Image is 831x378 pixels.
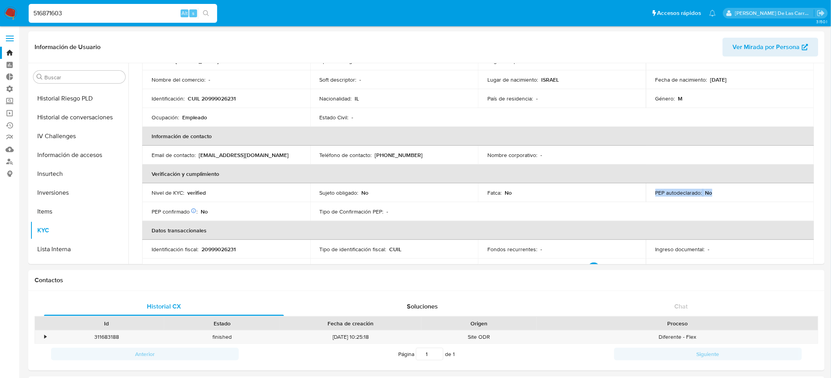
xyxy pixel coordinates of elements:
span: 1 [453,350,455,358]
h1: Contactos [35,276,818,284]
p: Tipo de identificación fiscal : [320,246,386,253]
button: search-icon [198,8,214,19]
p: [PHONE_NUMBER] [375,152,423,159]
input: Buscar [44,74,122,81]
p: Nivel de KYC : [152,189,184,196]
a: Notificaciones [709,10,716,16]
p: No [362,189,369,196]
p: verified [187,189,206,196]
span: Historial CX [147,302,181,311]
th: Verificación y cumplimiento [142,164,814,183]
p: Rami [695,57,707,64]
p: [EMAIL_ADDRESS][DOMAIN_NAME] [199,152,289,159]
p: - [534,57,536,64]
th: Información de contacto [142,127,814,146]
button: Listas Externas [30,259,128,278]
span: Página de [398,348,455,360]
div: finished [164,331,280,343]
p: [PERSON_NAME] [176,57,219,64]
p: - [540,152,542,159]
p: Apellido : [320,57,340,64]
p: IL [355,95,359,102]
p: CUIL 20999026231 [188,95,236,102]
span: Chat [675,302,688,311]
p: - [209,76,210,83]
button: Información de accesos [30,146,128,164]
p: Fatca : [487,189,502,196]
p: Lugar de nacimiento : [487,76,538,83]
p: 20999026231 [201,246,236,253]
span: Accesos rápidos [657,9,701,17]
span: s [192,9,194,17]
p: [DATE] [710,76,727,83]
p: ISRAEL [541,76,559,83]
div: Diferente - Flex [537,331,818,343]
p: Nombre corporativo : [487,152,537,159]
button: Anterior [51,348,239,360]
p: - [360,76,361,83]
p: Evgi [344,57,354,64]
div: [DATE] 10:25:18 [280,331,421,343]
p: Nombre : [152,57,172,64]
p: Teléfono de contacto : [320,152,372,159]
p: Estado Civil : [320,114,349,121]
p: Fondos recurrentes : [487,246,537,253]
span: Alt [181,9,188,17]
p: Empleado [182,114,207,121]
p: delfina.delascarreras@mercadolibre.com [735,9,815,17]
div: Fecha de creación [285,320,416,327]
p: Ingreso documental : [655,246,705,253]
p: Nacionalidad : [320,95,352,102]
p: Nombre del comercio : [152,76,205,83]
p: Identificación fiscal : [152,246,198,253]
span: Ver Mirada por Persona [733,38,800,57]
p: Nombre social : [655,57,692,64]
p: CUIL [390,246,402,253]
div: Estado [170,320,274,327]
p: Fecha de nacimiento : [655,76,707,83]
p: - [708,246,710,253]
p: - [540,246,542,253]
p: PEP autodeclarado : [655,189,702,196]
div: Site ODR [421,331,537,343]
h1: Información de Usuario [35,43,101,51]
p: - [536,95,538,102]
button: Siguiente [614,348,802,360]
button: Inversiones [30,183,128,202]
button: Buscar [37,74,43,80]
button: Ver Mirada por Persona [723,38,818,57]
p: PEP confirmado : [152,208,198,215]
p: Propósito de la cuenta : [487,263,543,270]
div: Proceso [542,320,813,327]
span: Soluciones [407,302,438,311]
button: KYC [30,221,128,240]
div: • [44,333,46,341]
p: País de residencia : [487,95,533,102]
th: Datos transaccionales [142,221,814,240]
div: Id [54,320,159,327]
p: Tipo de Confirmación PEP : [320,208,384,215]
p: - [352,114,353,121]
a: Salir [817,9,825,17]
p: - [387,208,388,215]
p: Pagos y Compras [546,263,599,274]
div: 311683188 [49,331,164,343]
button: Items [30,202,128,221]
button: Historial de conversaciones [30,108,128,127]
button: IV Challenges [30,127,128,146]
p: No [705,189,712,196]
p: +1 [589,263,599,272]
p: No [201,208,208,215]
p: Identificación : [152,95,185,102]
button: Historial Riesgo PLD [30,89,128,108]
p: No [505,189,512,196]
p: M [678,95,683,102]
p: Segundo apellido : [487,57,531,64]
p: Ocupación : [152,114,179,121]
p: Género : [655,95,675,102]
div: Origen [427,320,531,327]
button: Insurtech [30,164,128,183]
p: Email de contacto : [152,152,196,159]
p: Sujeto obligado : [320,189,359,196]
button: Lista Interna [30,240,128,259]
